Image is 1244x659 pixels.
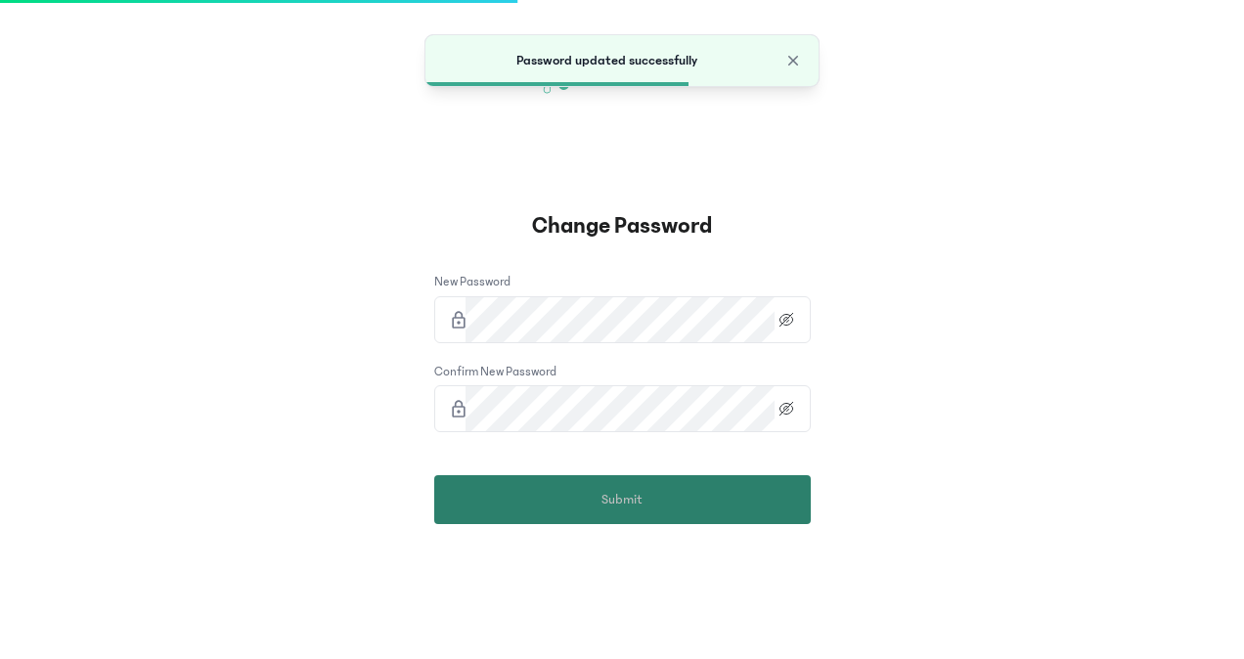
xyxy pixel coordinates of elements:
[20,210,1224,242] p: Change Password
[601,490,643,510] span: Submit
[434,475,811,524] button: Submit
[434,273,511,292] label: New Password
[434,363,556,382] label: Confirm new password
[516,53,697,68] span: Password updated successfully
[783,51,803,70] button: Close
